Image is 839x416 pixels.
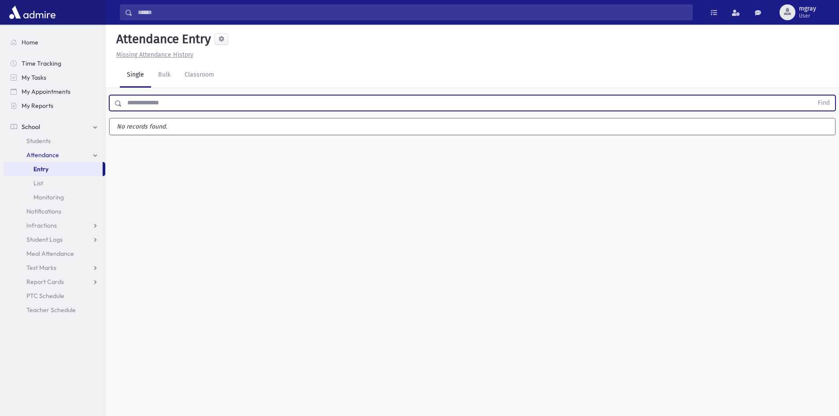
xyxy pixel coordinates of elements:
a: Notifications [4,204,105,218]
span: Home [22,38,38,46]
a: Home [4,35,105,49]
span: List [33,179,43,187]
span: User [799,12,816,19]
a: Report Cards [4,275,105,289]
a: Students [4,134,105,148]
input: Search [133,4,692,20]
a: Missing Attendance History [113,51,193,59]
span: School [22,123,40,131]
span: mgray [799,5,816,12]
span: Monitoring [33,193,64,201]
a: Attendance [4,148,105,162]
a: List [4,176,105,190]
span: Report Cards [26,278,64,286]
a: PTC Schedule [4,289,105,303]
a: Meal Attendance [4,247,105,261]
a: Entry [4,162,103,176]
a: Infractions [4,218,105,232]
span: Meal Attendance [26,250,74,258]
a: Test Marks [4,261,105,275]
a: Student Logs [4,232,105,247]
span: My Tasks [22,74,46,81]
span: Time Tracking [22,59,61,67]
a: Single [120,63,151,88]
label: No records found. [110,118,835,135]
u: Missing Attendance History [116,51,193,59]
span: Test Marks [26,264,56,272]
span: Teacher Schedule [26,306,76,314]
span: Attendance [26,151,59,159]
a: Classroom [177,63,221,88]
a: Teacher Schedule [4,303,105,317]
span: Entry [33,165,48,173]
img: AdmirePro [7,4,58,21]
a: School [4,120,105,134]
span: Student Logs [26,236,63,243]
span: PTC Schedule [26,292,64,300]
span: My Reports [22,102,53,110]
span: My Appointments [22,88,70,96]
a: Bulk [151,63,177,88]
a: My Reports [4,99,105,113]
span: Students [26,137,51,145]
a: Time Tracking [4,56,105,70]
button: Find [813,96,835,110]
a: My Tasks [4,70,105,85]
span: Infractions [26,221,57,229]
h5: Attendance Entry [113,32,211,47]
span: Notifications [26,207,61,215]
a: My Appointments [4,85,105,99]
a: Monitoring [4,190,105,204]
